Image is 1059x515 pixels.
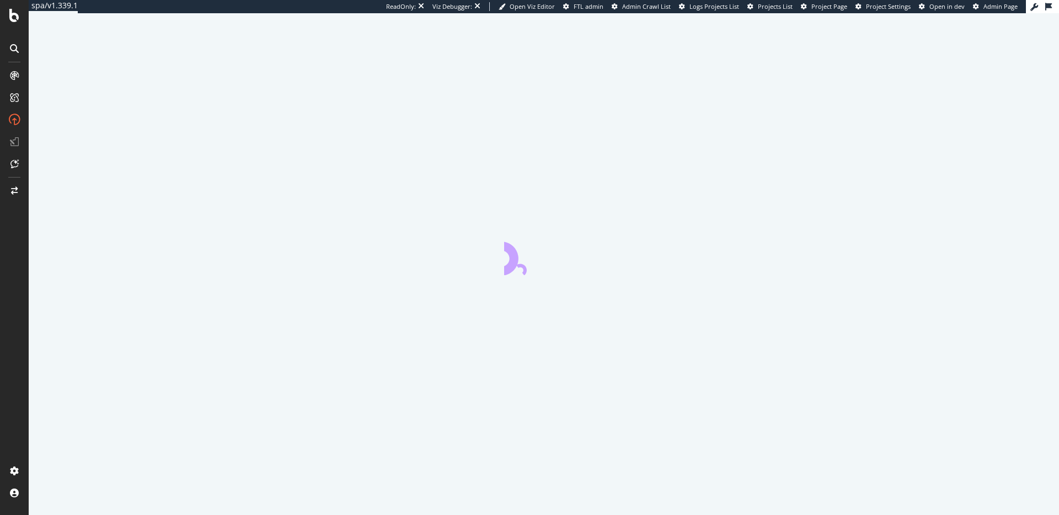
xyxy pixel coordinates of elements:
a: FTL admin [563,2,603,11]
a: Admin Crawl List [612,2,671,11]
a: Projects List [747,2,793,11]
span: Admin Crawl List [622,2,671,10]
span: Project Page [811,2,847,10]
a: Project Page [801,2,847,11]
a: Admin Page [973,2,1018,11]
a: Open Viz Editor [499,2,555,11]
a: Open in dev [919,2,965,11]
div: Viz Debugger: [432,2,472,11]
a: Project Settings [855,2,911,11]
span: Project Settings [866,2,911,10]
div: animation [504,235,584,275]
span: Logs Projects List [689,2,739,10]
span: Open in dev [929,2,965,10]
a: Logs Projects List [679,2,739,11]
div: ReadOnly: [386,2,416,11]
span: Open Viz Editor [510,2,555,10]
span: Admin Page [983,2,1018,10]
span: Projects List [758,2,793,10]
span: FTL admin [574,2,603,10]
